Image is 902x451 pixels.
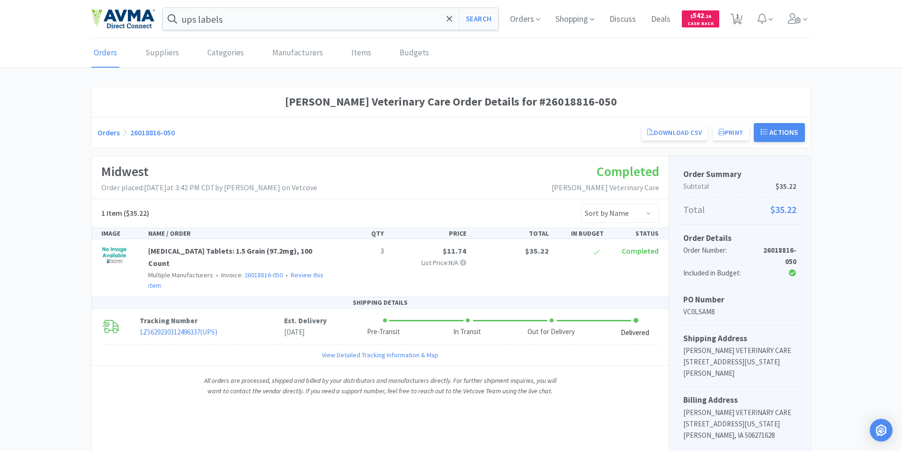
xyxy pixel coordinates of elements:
[683,407,796,418] p: [PERSON_NAME] VETERINARY CARE
[770,202,796,217] span: $35.22
[205,39,246,68] a: Categories
[333,228,388,239] div: QTY
[870,419,893,442] div: Open Intercom Messenger
[525,246,549,256] span: $35.22
[704,13,711,19] span: . 26
[683,332,796,345] h5: Shipping Address
[284,315,327,327] p: Est. Delivery
[642,124,708,141] a: Download CSV
[453,327,481,337] div: In Transit
[527,327,575,337] div: Out for Delivery
[606,15,640,24] a: Discuss
[683,394,796,407] h5: Billing Address
[754,123,805,142] button: Actions
[688,21,714,27] span: Cash Back
[470,228,553,239] div: TOTAL
[322,350,438,360] a: View Detailed Tracking Information & Map
[367,327,400,337] div: Pre-Transit
[101,208,122,218] span: 1 Item
[690,11,711,20] span: 542
[98,128,120,137] a: Orders
[204,376,556,395] i: All orders are processed, shipped and billed by your distributors and manufacturers directly. For...
[683,306,796,318] p: VC0LSAM8
[683,345,796,379] p: [PERSON_NAME] VETERINARY CARE [STREET_ADDRESS][US_STATE][PERSON_NAME]
[683,293,796,306] h5: PO Number
[101,161,317,182] h1: Midwest
[163,8,499,30] input: Search by item, sku, manufacturer, ingredient, size...
[284,327,327,338] p: [DATE]
[713,124,749,141] button: Print
[763,246,796,266] strong: 26018816-050
[683,418,796,430] p: [STREET_ADDRESS][US_STATE]
[98,228,145,239] div: IMAGE
[349,39,374,68] a: Items
[683,267,759,279] div: Included in Budget:
[683,430,796,441] p: [PERSON_NAME], IA 506271628
[727,16,746,25] a: 1
[91,9,155,29] img: e4e33dab9f054f5782a47901c742baa9_102.png
[148,246,312,268] a: [MEDICAL_DATA] Tablets: 1.5 Grain (97.2mg), 100 Count
[683,181,796,192] p: Subtotal
[552,182,659,194] p: [PERSON_NAME] Veterinary Care
[143,39,181,68] a: Suppliers
[140,327,217,336] a: 1Z5629230312496337(UPS)
[284,271,289,279] span: •
[622,246,659,256] span: Completed
[101,245,128,266] img: cc6d52b282b24084bfea16edc6beb9a5_112419.jpeg
[459,8,498,30] button: Search
[397,39,431,68] a: Budgets
[270,39,325,68] a: Manufacturers
[607,228,662,239] div: STATUS
[148,271,323,290] a: Review this item
[337,245,384,257] p: 3
[683,202,796,217] p: Total
[213,271,283,279] span: Invoice:
[144,228,333,239] div: NAME / ORDER
[683,232,796,245] h5: Order Details
[148,271,213,279] span: Multiple Manufacturers
[92,297,669,308] div: SHIPPING DETAILS
[91,39,119,68] a: Orders
[214,271,220,279] span: •
[388,228,470,239] div: PRICE
[98,93,805,111] h1: [PERSON_NAME] Veterinary Care Order Details for #26018816-050
[244,271,283,279] a: 26018816-050
[140,315,284,327] p: Tracking Number
[597,163,659,180] span: Completed
[776,181,796,192] span: $35.22
[683,245,759,267] div: Order Number:
[130,128,175,137] a: 26018816-050
[621,327,649,338] div: Delivered
[690,13,693,19] span: $
[392,257,466,268] p: List Price: N/A
[101,182,317,194] p: Order placed: [DATE] at 3:42 PM CDT by [PERSON_NAME] on Vetcove
[682,6,719,32] a: $542.26Cash Back
[647,15,674,24] a: Deals
[443,246,466,256] span: $11.74
[101,207,149,220] h5: ($35.22)
[553,228,607,239] div: IN BUDGET
[683,168,796,181] h5: Order Summary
